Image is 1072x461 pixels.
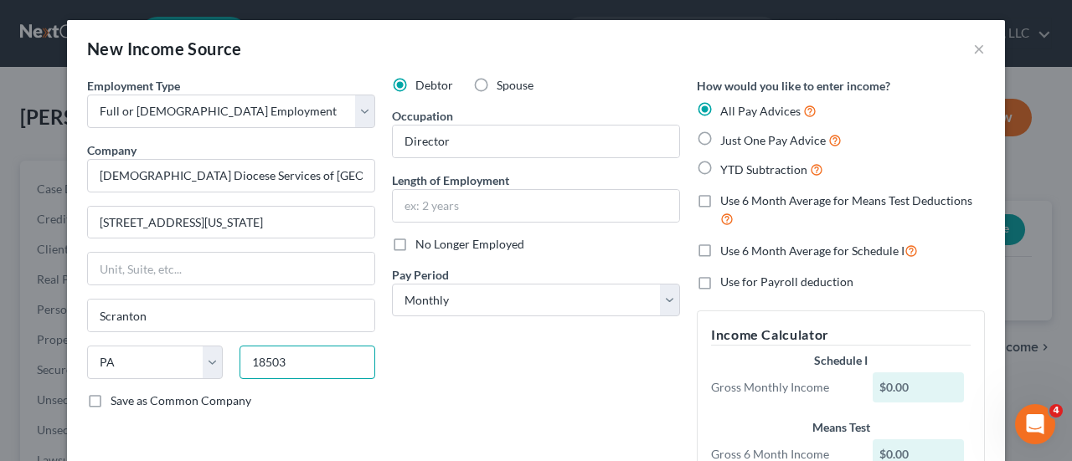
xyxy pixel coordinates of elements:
[111,393,251,407] span: Save as Common Company
[87,143,137,157] span: Company
[720,243,904,258] span: Use 6 Month Average for Schedule I
[88,253,374,284] input: Unit, Suite, etc...
[873,372,965,402] div: $0.00
[415,78,453,92] span: Debtor
[497,78,533,92] span: Spouse
[392,107,453,125] label: Occupation
[1049,404,1063,417] span: 4
[1015,404,1055,444] iframe: Intercom live chat
[697,77,890,95] label: How would you like to enter income?
[720,133,826,147] span: Just One Pay Advice
[392,172,509,189] label: Length of Employment
[711,419,971,436] div: Means Test
[393,125,679,157] input: --
[88,207,374,238] input: Enter address...
[392,268,449,282] span: Pay Period
[87,159,375,192] input: Search company by name...
[415,237,524,251] span: No Longer Employed
[87,79,180,93] span: Employment Type
[720,104,801,118] span: All Pay Advices
[87,37,242,60] div: New Income Source
[973,38,985,59] button: ×
[88,300,374,331] input: Enter city...
[720,274,853,289] span: Use for Payroll deduction
[393,190,679,222] input: ex: 2 years
[240,346,375,379] input: Enter zip...
[711,352,971,369] div: Schedule I
[703,379,864,396] div: Gross Monthly Income
[711,325,971,346] h5: Income Calculator
[720,162,807,177] span: YTD Subtraction
[720,193,972,207] span: Use 6 Month Average for Means Test Deductions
